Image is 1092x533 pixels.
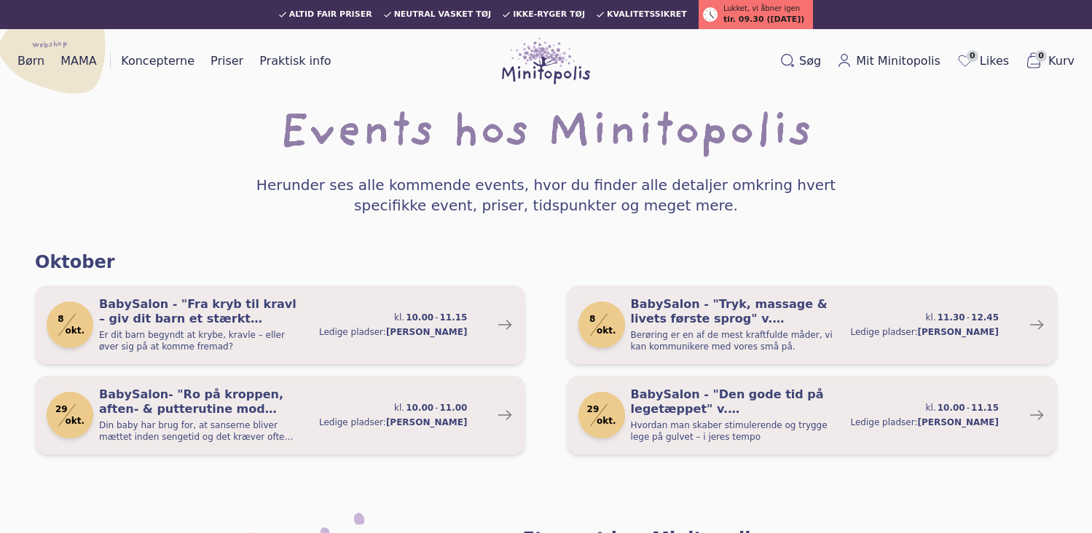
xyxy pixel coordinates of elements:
[35,250,1057,274] h3: oktober
[856,52,940,70] span: Mit Minitopolis
[220,175,873,216] h4: Herunder ses alle kommende events, hvor du finder alle detaljer omkring hvert specifikke event, p...
[280,111,812,157] h1: Events hos Minitopolis
[799,52,821,70] span: Søg
[723,14,804,26] span: tir. 09.30 ([DATE])
[967,50,978,62] span: 0
[1048,52,1075,70] span: Kurv
[502,38,591,84] img: Minitopolis logo
[723,3,800,14] span: Lukket, vi åbner igen
[831,50,946,73] a: Mit Minitopolis
[980,52,1009,70] span: Likes
[254,50,337,73] a: Praktisk info
[951,49,1015,74] a: 0Likes
[205,50,249,73] a: Priser
[513,10,585,19] span: Ikke-ryger tøj
[115,50,200,73] a: Koncepterne
[774,50,827,73] button: Søg
[55,50,103,73] a: MAMA
[12,50,50,73] a: Børn
[289,10,372,19] span: Altid fair priser
[394,10,492,19] span: Neutral vasket tøj
[607,10,687,19] span: Kvalitetssikret
[1035,50,1047,62] span: 0
[1019,49,1080,74] button: 0Kurv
